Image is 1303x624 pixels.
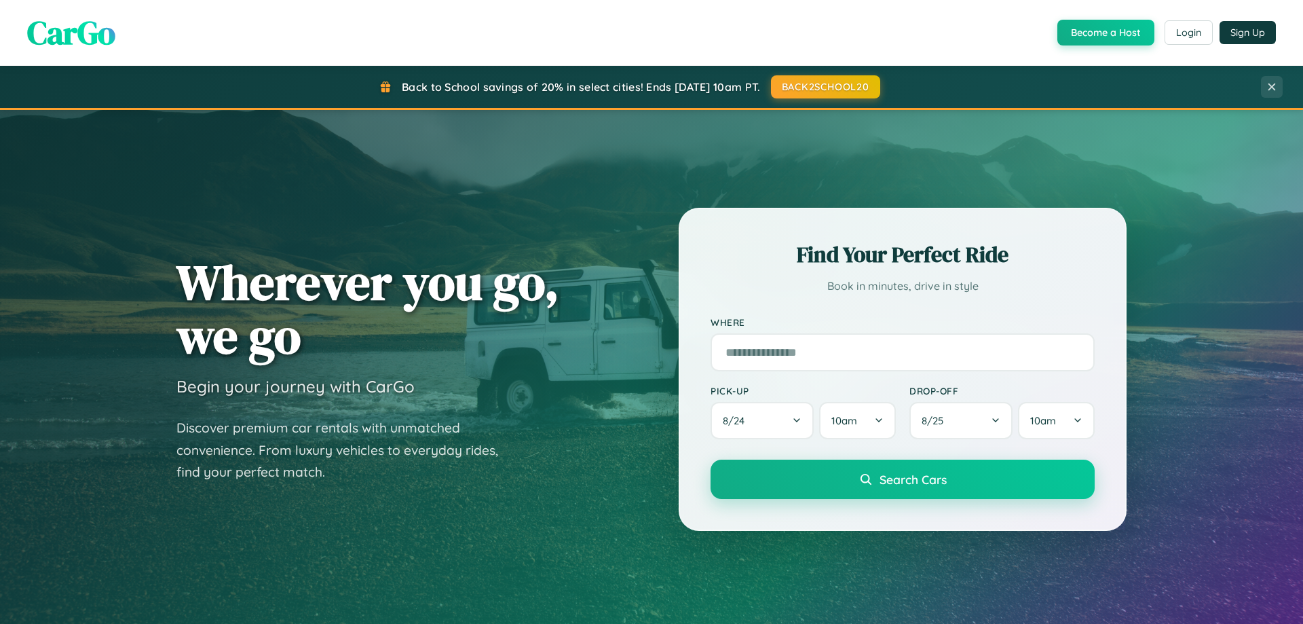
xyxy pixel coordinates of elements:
span: 10am [831,414,857,427]
p: Book in minutes, drive in style [711,276,1095,296]
button: 10am [1018,402,1095,439]
button: Search Cars [711,460,1095,499]
label: Where [711,316,1095,328]
label: Drop-off [909,385,1095,397]
button: 8/25 [909,402,1013,439]
h1: Wherever you go, we go [176,255,559,363]
span: 8 / 24 [723,414,751,427]
span: 10am [1030,414,1056,427]
button: 10am [819,402,896,439]
button: Become a Host [1057,20,1154,45]
h3: Begin your journey with CarGo [176,376,415,397]
span: Back to School savings of 20% in select cities! Ends [DATE] 10am PT. [402,80,760,94]
button: Sign Up [1220,21,1276,44]
span: CarGo [27,10,115,55]
span: Search Cars [880,472,947,487]
button: Login [1165,20,1213,45]
h2: Find Your Perfect Ride [711,240,1095,270]
span: 8 / 25 [922,414,950,427]
p: Discover premium car rentals with unmatched convenience. From luxury vehicles to everyday rides, ... [176,417,516,483]
button: 8/24 [711,402,814,439]
label: Pick-up [711,385,896,397]
button: BACK2SCHOOL20 [771,75,880,98]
